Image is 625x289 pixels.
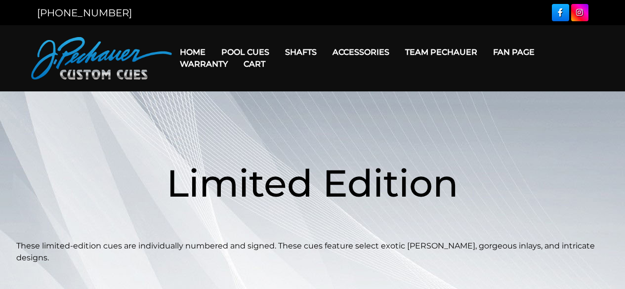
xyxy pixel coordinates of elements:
[16,240,609,264] p: These limited-edition cues are individually numbered and signed. These cues feature select exotic...
[236,51,273,77] a: Cart
[277,40,325,65] a: Shafts
[213,40,277,65] a: Pool Cues
[167,160,458,206] span: Limited Edition
[37,7,132,19] a: [PHONE_NUMBER]
[172,40,213,65] a: Home
[485,40,542,65] a: Fan Page
[325,40,397,65] a: Accessories
[397,40,485,65] a: Team Pechauer
[172,51,236,77] a: Warranty
[31,37,172,80] img: Pechauer Custom Cues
